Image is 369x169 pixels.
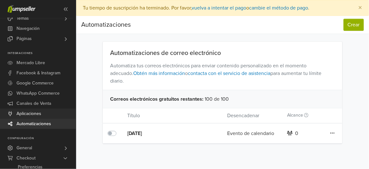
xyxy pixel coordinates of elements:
span: WhatsApp Commerce [16,88,60,98]
span: Páginas [16,34,32,44]
span: Mercado Libre [16,58,45,68]
span: General [16,143,32,153]
span: Google Commerce [16,78,54,88]
span: Facebook & Instagram [16,68,60,78]
span: Automatizaciones [16,119,51,129]
a: cambie el método de pago [249,5,308,11]
div: 0 [295,130,299,137]
p: Configuración [8,137,76,140]
label: Alcance [287,112,308,119]
button: Crear [344,19,364,31]
div: Desencadenar [222,112,282,119]
span: Aplicaciones [16,109,41,119]
div: Evento de calendario [222,130,282,137]
button: Close [352,0,369,16]
span: Automatiza tus correos electrónicos para enviar contenido personalizado en el momento adecuado. o... [103,57,343,90]
a: vuelva a intentar el pago [192,5,246,11]
p: Integraciones [8,51,76,55]
div: 100 de 100 [103,90,343,108]
div: Título [123,112,223,119]
a: contacta con el servicio de asistencia [188,70,271,77]
div: Automatizaciones [81,18,131,31]
span: Navegación [16,24,40,34]
span: Canales de Venta [16,98,51,109]
span: × [359,3,362,12]
a: Obtén más información [134,70,185,77]
span: Temas [16,13,29,24]
div: Automatizaciones de correo electrónico [103,49,343,57]
span: Correos electrónicos gratuitos restantes : [110,95,204,103]
span: Checkout [16,153,36,163]
div: [DATE] [128,130,208,137]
